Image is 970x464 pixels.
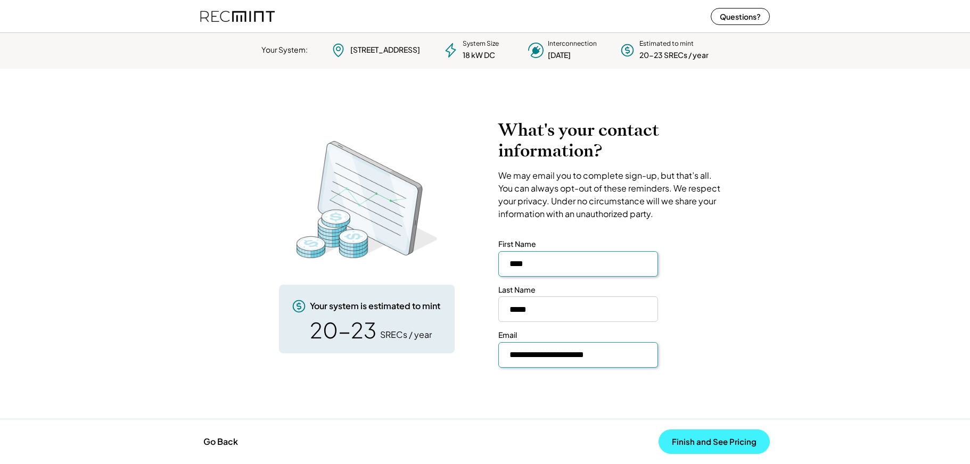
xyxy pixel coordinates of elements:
[380,329,432,341] div: SRECs / year
[310,300,440,312] div: Your system is estimated to mint
[639,39,694,48] div: Estimated to mint
[639,50,709,61] div: 20-23 SRECs / year
[498,169,725,220] div: We may email you to complete sign-up, but that’s all. You can always opt-out of these reminders. ...
[548,50,571,61] div: [DATE]
[463,50,495,61] div: 18 kW DC
[200,430,241,453] button: Go Back
[282,136,452,263] img: RecMintArtboard%203%20copy%204.png
[200,2,275,30] img: recmint-logotype%403x%20%281%29.jpeg
[350,45,420,55] div: [STREET_ADDRESS]
[498,239,536,250] div: First Name
[463,39,499,48] div: System Size
[548,39,597,48] div: Interconnection
[498,120,725,161] h2: What's your contact information?
[659,429,770,454] button: Finish and See Pricing
[711,8,770,25] button: Questions?
[310,319,376,341] div: 20-23
[498,285,536,295] div: Last Name
[498,330,517,341] div: Email
[261,45,308,55] div: Your System:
